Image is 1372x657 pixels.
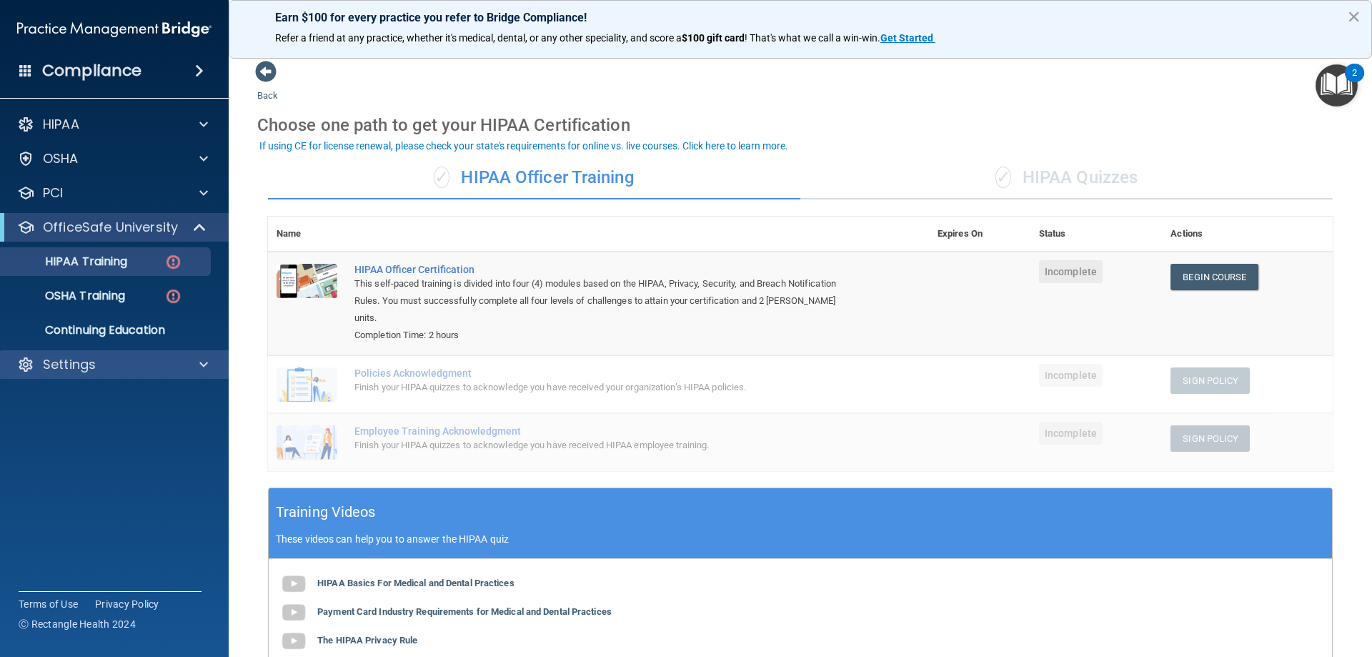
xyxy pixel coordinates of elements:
[257,104,1343,146] div: Choose one path to get your HIPAA Certification
[164,253,182,271] img: danger-circle.6113f641.png
[268,217,346,252] th: Name
[317,635,417,646] b: The HIPAA Privacy Rule
[276,533,1325,545] p: These videos can help you to answer the HIPAA quiz
[1347,5,1361,28] button: Close
[17,15,212,44] img: PMB logo
[43,150,79,167] p: OSHA
[17,116,208,133] a: HIPAA
[682,32,745,44] strong: $100 gift card
[257,139,790,153] button: If using CE for license renewal, please check your state's requirements for online vs. live cours...
[317,578,514,588] b: HIPAA Basics For Medical and Dental Practices
[1030,217,1162,252] th: Status
[95,597,159,611] a: Privacy Policy
[279,570,308,598] img: gray_youtube_icon.38fcd6cc.png
[275,11,1326,24] p: Earn $100 for every practice you refer to Bridge Compliance!
[259,141,788,151] div: If using CE for license renewal, please check your state's requirements for online vs. live cours...
[1039,364,1103,387] span: Incomplete
[276,500,376,525] h5: Training Videos
[317,606,612,617] b: Payment Card Industry Requirements for Medical and Dental Practices
[354,437,857,454] div: Finish your HIPAA quizzes to acknowledge you have received HIPAA employee training.
[1162,217,1333,252] th: Actions
[354,264,857,275] a: HIPAA Officer Certification
[279,627,308,656] img: gray_youtube_icon.38fcd6cc.png
[354,367,857,379] div: Policies Acknowledgment
[17,356,208,373] a: Settings
[1170,425,1250,452] button: Sign Policy
[1039,260,1103,283] span: Incomplete
[354,379,857,396] div: Finish your HIPAA quizzes to acknowledge you have received your organization’s HIPAA policies.
[43,184,63,202] p: PCI
[9,323,204,337] p: Continuing Education
[257,73,278,101] a: Back
[1352,73,1357,92] div: 2
[880,32,933,44] strong: Get Started
[275,32,682,44] span: Refer a friend at any practice, whether it's medical, dental, or any other speciality, and score a
[43,356,96,373] p: Settings
[745,32,880,44] span: ! That's what we call a win-win.
[995,167,1011,188] span: ✓
[43,116,79,133] p: HIPAA
[268,157,800,199] div: HIPAA Officer Training
[1125,555,1355,613] iframe: Drift Widget Chat Controller
[354,275,857,327] div: This self-paced training is divided into four (4) modules based on the HIPAA, Privacy, Security, ...
[800,157,1333,199] div: HIPAA Quizzes
[164,287,182,305] img: danger-circle.6113f641.png
[42,61,141,81] h4: Compliance
[434,167,449,188] span: ✓
[9,255,127,269] p: HIPAA Training
[1170,367,1250,394] button: Sign Policy
[929,217,1030,252] th: Expires On
[279,598,308,627] img: gray_youtube_icon.38fcd6cc.png
[354,327,857,344] div: Completion Time: 2 hours
[1316,64,1358,107] button: Open Resource Center, 2 new notifications
[17,184,208,202] a: PCI
[19,597,78,611] a: Terms of Use
[1170,264,1258,290] a: Begin Course
[880,32,935,44] a: Get Started
[19,617,136,631] span: Ⓒ Rectangle Health 2024
[43,219,178,236] p: OfficeSafe University
[17,150,208,167] a: OSHA
[17,219,207,236] a: OfficeSafe University
[9,289,125,303] p: OSHA Training
[1039,422,1103,445] span: Incomplete
[354,425,857,437] div: Employee Training Acknowledgment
